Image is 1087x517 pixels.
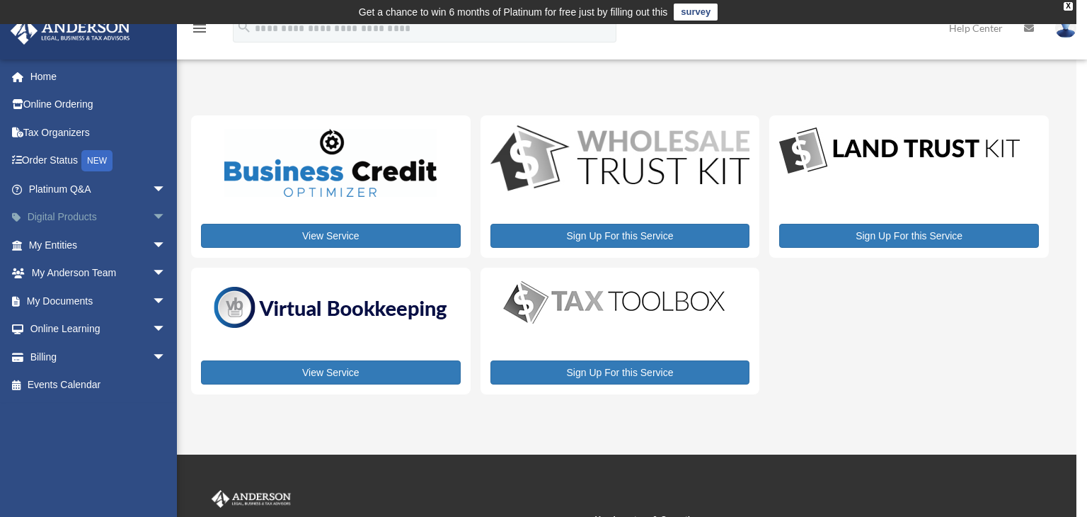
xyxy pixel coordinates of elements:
[1064,2,1073,11] div: close
[152,259,180,288] span: arrow_drop_down
[674,4,718,21] a: survey
[490,360,750,385] a: Sign Up For this Service
[152,175,180,204] span: arrow_drop_down
[236,19,252,35] i: search
[779,125,1020,177] img: LandTrust_lgo-1.jpg
[152,287,180,316] span: arrow_drop_down
[209,490,294,509] img: Anderson Advisors Platinum Portal
[152,315,180,344] span: arrow_drop_down
[10,118,188,147] a: Tax Organizers
[10,147,188,176] a: Order StatusNEW
[10,287,188,315] a: My Documentsarrow_drop_down
[10,315,188,343] a: Online Learningarrow_drop_down
[152,203,180,232] span: arrow_drop_down
[10,231,188,259] a: My Entitiesarrow_drop_down
[201,224,461,248] a: View Service
[359,4,668,21] div: Get a chance to win 6 months of Platinum for free just by filling out this
[6,17,134,45] img: Anderson Advisors Platinum Portal
[152,231,180,260] span: arrow_drop_down
[152,343,180,372] span: arrow_drop_down
[10,343,188,371] a: Billingarrow_drop_down
[201,360,461,385] a: View Service
[10,259,188,288] a: My Anderson Teamarrow_drop_down
[10,371,188,399] a: Events Calendar
[490,125,750,194] img: WS-Trust-Kit-lgo-1.jpg
[10,91,188,119] a: Online Ordering
[81,150,113,171] div: NEW
[10,203,188,232] a: Digital Productsarrow_drop_down
[490,278,738,327] img: taxtoolbox_new-1.webp
[10,175,188,203] a: Platinum Q&Aarrow_drop_down
[191,25,208,37] a: menu
[490,224,750,248] a: Sign Up For this Service
[191,20,208,37] i: menu
[10,62,188,91] a: Home
[779,224,1039,248] a: Sign Up For this Service
[1055,18,1076,38] img: User Pic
